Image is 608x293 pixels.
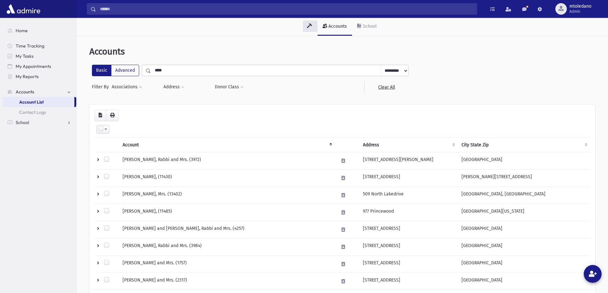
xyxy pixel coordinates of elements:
td: [PERSON_NAME], Rabbi and Mrs. (3984) [119,238,334,255]
span: Accounts [16,89,34,95]
span: Filter By [92,84,111,90]
span: Accounts [89,46,125,57]
span: School [16,120,29,125]
input: Search [96,3,477,15]
span: mtoledano [569,4,591,9]
td: [STREET_ADDRESS] [359,255,458,273]
th: City State Zip : activate to sort column ascending [458,137,590,152]
div: School [362,24,377,29]
td: [PERSON_NAME] and [PERSON_NAME], Rabbi and Mrs. (4257) [119,221,334,238]
td: 509 North Lakedrive [359,187,458,204]
a: Accounts [3,87,76,97]
td: [GEOGRAPHIC_DATA] [458,238,590,255]
a: My Tasks [3,51,76,61]
td: [PERSON_NAME], Mrs. (13402) [119,187,334,204]
button: Address [163,81,184,93]
span: My Appointments [16,63,51,69]
td: [PERSON_NAME], (11430) [119,169,334,187]
td: [PERSON_NAME] and Mrs. (1757) [119,255,334,273]
td: [PERSON_NAME][STREET_ADDRESS] [458,169,590,187]
td: [STREET_ADDRESS] [359,238,458,255]
a: Accounts [318,18,352,36]
th: Address : activate to sort column ascending [359,137,458,152]
button: Print [106,110,119,121]
td: [PERSON_NAME], (11485) [119,204,334,221]
td: [STREET_ADDRESS] [359,273,458,290]
a: Time Tracking [3,41,76,51]
td: [PERSON_NAME], Rabbi and Mrs. (3972) [119,152,334,169]
a: Clear All [364,81,409,93]
td: [PERSON_NAME] and Mrs. (2317) [119,273,334,290]
div: FilterModes [92,65,139,76]
img: AdmirePro [5,3,42,15]
label: Advanced [111,65,139,76]
td: [GEOGRAPHIC_DATA] [458,221,590,238]
td: [GEOGRAPHIC_DATA] [458,255,590,273]
td: [STREET_ADDRESS] [359,169,458,187]
button: Donor Class [214,81,244,93]
span: Account List [19,99,44,105]
a: School [352,18,382,36]
span: Contact Logs [19,109,46,115]
a: My Reports [3,71,76,82]
label: Basic [92,65,111,76]
a: Home [3,26,76,36]
td: [GEOGRAPHIC_DATA] [458,273,590,290]
span: Time Tracking [16,43,44,49]
td: [GEOGRAPHIC_DATA], [GEOGRAPHIC_DATA] [458,187,590,204]
a: My Appointments [3,61,76,71]
div: Accounts [327,24,347,29]
th: Account: activate to sort column descending [119,137,334,152]
a: Account List [3,97,74,107]
a: School [3,117,76,128]
td: 977 Princewood [359,204,458,221]
td: [STREET_ADDRESS][PERSON_NAME] [359,152,458,169]
a: Contact Logs [3,107,76,117]
span: Admin [569,9,591,14]
td: [GEOGRAPHIC_DATA][US_STATE] [458,204,590,221]
button: CSV [94,110,106,121]
span: My Reports [16,74,39,79]
span: My Tasks [16,53,34,59]
td: [STREET_ADDRESS] [359,221,458,238]
button: Associations [111,81,142,93]
td: [GEOGRAPHIC_DATA] [458,152,590,169]
span: Home [16,28,28,33]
